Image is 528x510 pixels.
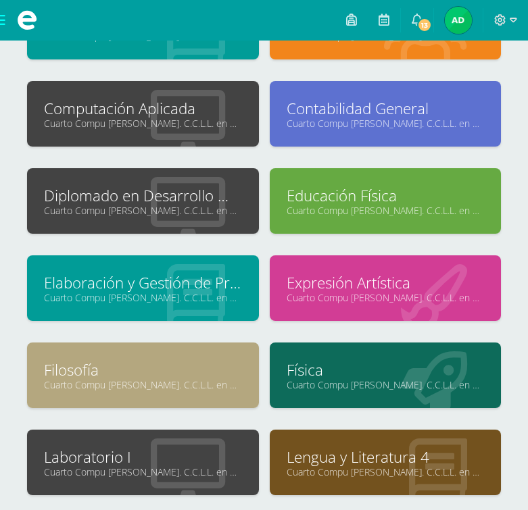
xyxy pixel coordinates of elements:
a: Cuarto Compu [PERSON_NAME]. C.C.L.L. en Computación "A" [44,378,242,391]
a: Filosofía [44,359,242,380]
a: Diplomado en Desarrollo Web [44,185,242,206]
span: 13 [417,18,432,32]
a: Laboratorio I [44,447,242,467]
a: Cuarto Compu [PERSON_NAME]. C.C.L.L. en Computación "A" [287,378,485,391]
a: Educación Física [287,185,485,206]
a: Cuarto Compu [PERSON_NAME]. C.C.L.L. en Computación "A" [287,117,485,130]
a: Cuarto Compu [PERSON_NAME]. C.C.L.L. en Computación "A" [44,291,242,304]
a: Cuarto Compu [PERSON_NAME]. C.C.L.L. en Computación "A" [287,291,485,304]
a: Cuarto Compu [PERSON_NAME]. C.C.L.L. en Computación "A" [44,465,242,478]
a: Contabilidad General [287,98,485,119]
a: Expresión Artística [287,272,485,293]
a: Elaboración y Gestión de Proyectos [44,272,242,293]
a: Física [287,359,485,380]
a: Cuarto Compu [PERSON_NAME]. C.C.L.L. en Computación "A" [287,465,485,478]
a: Lengua y Literatura 4 [287,447,485,467]
img: 7408b529b7db4f2e82a12414a2c10bcc.png [445,7,472,34]
a: Cuarto Compu [PERSON_NAME]. C.C.L.L. en Computación "A" [44,117,242,130]
a: Cuarto Compu [PERSON_NAME]. C.C.L.L. en Computación "A" [287,204,485,217]
a: Computación Aplicada [44,98,242,119]
a: Cuarto Compu [PERSON_NAME]. C.C.L.L. en Computación "A" [44,204,242,217]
